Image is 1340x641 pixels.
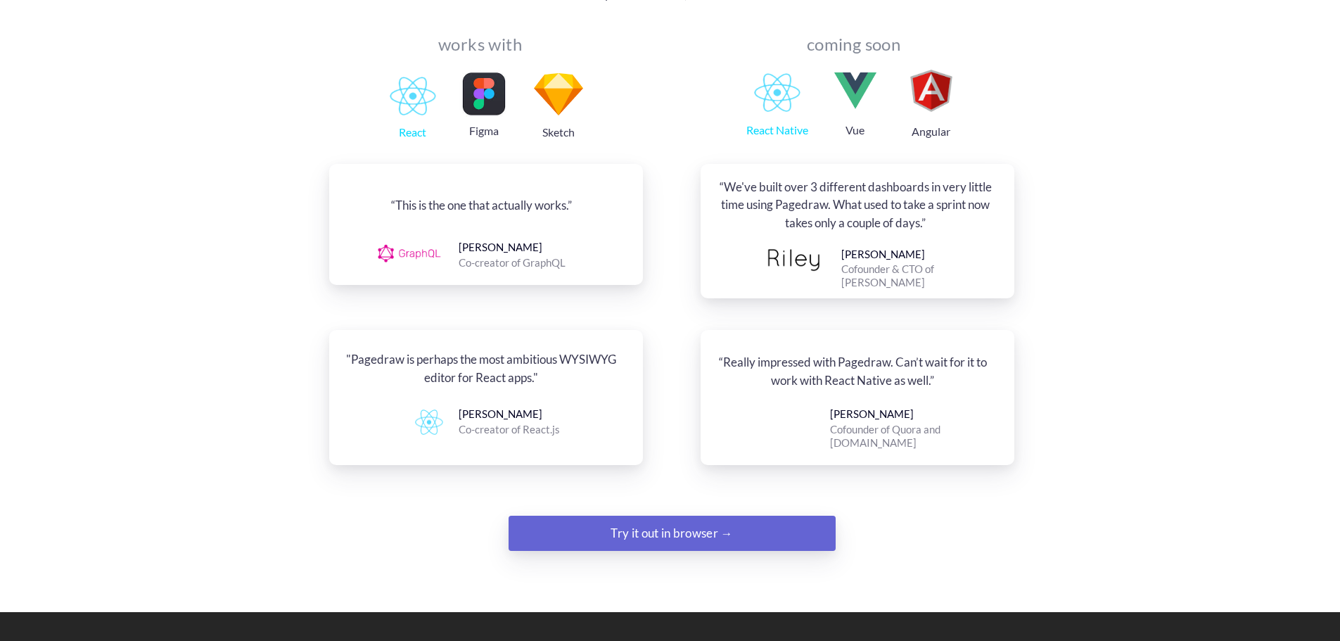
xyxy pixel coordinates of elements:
div: React Native [737,124,818,137]
div: Figma [457,125,511,137]
div: “We've built over 3 different dashboards in very little time using Pagedraw. What used to take a ... [715,178,997,232]
img: image.png [459,70,509,119]
div: React [385,126,441,139]
img: image.png [534,73,583,115]
img: 1786119702726483-1511943211646-D4982605-43E9-48EC-9604-858B5CF597D3.png [390,77,436,115]
div: “Really impressed with Pagedraw. Can’t wait for it to work with React Native as well.” [715,353,991,389]
div: Cofounder & CTO of [PERSON_NAME] [841,262,971,289]
div: works with [430,40,530,49]
img: 1786119702726483-1511943211646-D4982605-43E9-48EC-9604-858B5CF597D3.png [415,410,443,435]
div: [PERSON_NAME] [830,407,919,421]
div: "Pagedraw is perhaps the most ambitious WYSIWYG editor for React apps." [343,350,620,386]
div: coming soon [798,40,910,49]
div: [PERSON_NAME] [459,241,548,254]
a: Try it out in browser → [509,516,836,551]
div: Vue [827,124,883,137]
div: [PERSON_NAME] [459,407,548,421]
div: Co-creator of GraphQL [459,256,585,269]
div: Sketch [530,126,587,139]
img: image.png [910,70,952,112]
div: Angular [903,125,959,138]
img: image.png [834,70,876,112]
img: image.png [760,248,828,272]
img: image.png [374,241,445,266]
img: 1786119702726483-1511943211646-D4982605-43E9-48EC-9604-858B5CF597D3.png [754,73,800,112]
div: Try it out in browser → [561,519,784,547]
div: Co-creator of React.js [459,423,601,436]
div: [PERSON_NAME] [841,248,936,261]
div: Cofounder of Quora and [DOMAIN_NAME] [830,423,991,450]
div: “This is the one that actually works.” [343,196,620,215]
img: image.png [748,412,822,433]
